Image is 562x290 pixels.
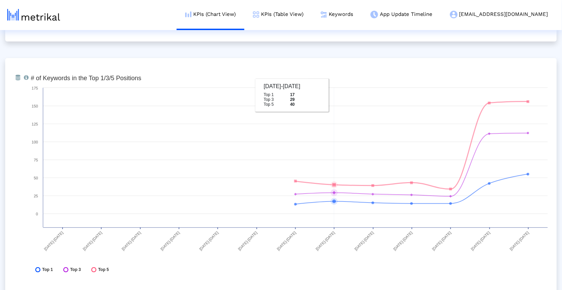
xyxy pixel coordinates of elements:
img: my-account-menu-icon.png [450,11,458,18]
span: Top 3 [70,267,81,272]
text: [DATE]-[DATE] [393,231,413,251]
text: 25 [34,194,38,198]
img: keywords.png [321,11,327,18]
text: 125 [32,122,38,126]
text: [DATE]-[DATE] [237,231,258,251]
text: [DATE]-[DATE] [160,231,180,251]
img: app-update-menu-icon.png [371,11,378,18]
text: [DATE]-[DATE] [509,231,530,251]
span: Top 1 [42,267,53,272]
text: [DATE]-[DATE] [354,231,375,251]
text: 75 [34,158,38,162]
text: [DATE]-[DATE] [82,231,103,251]
text: [DATE]-[DATE] [43,231,64,251]
text: 150 [32,104,38,108]
span: Top 5 [98,267,109,272]
tspan: # of Keywords in the Top 1/3/5 Positions [31,75,141,82]
text: 175 [32,86,38,90]
img: kpi-table-menu-icon.png [253,11,259,18]
text: [DATE]-[DATE] [470,231,491,251]
text: [DATE]-[DATE] [431,231,452,251]
text: [DATE]-[DATE] [198,231,219,251]
text: 0 [36,212,38,216]
text: 50 [34,176,38,180]
text: [DATE]-[DATE] [315,231,336,251]
img: kpi-chart-menu-icon.png [185,11,191,17]
text: [DATE]-[DATE] [121,231,142,251]
img: metrical-logo-light.png [7,9,60,21]
text: 100 [32,140,38,144]
text: [DATE]-[DATE] [276,231,297,251]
